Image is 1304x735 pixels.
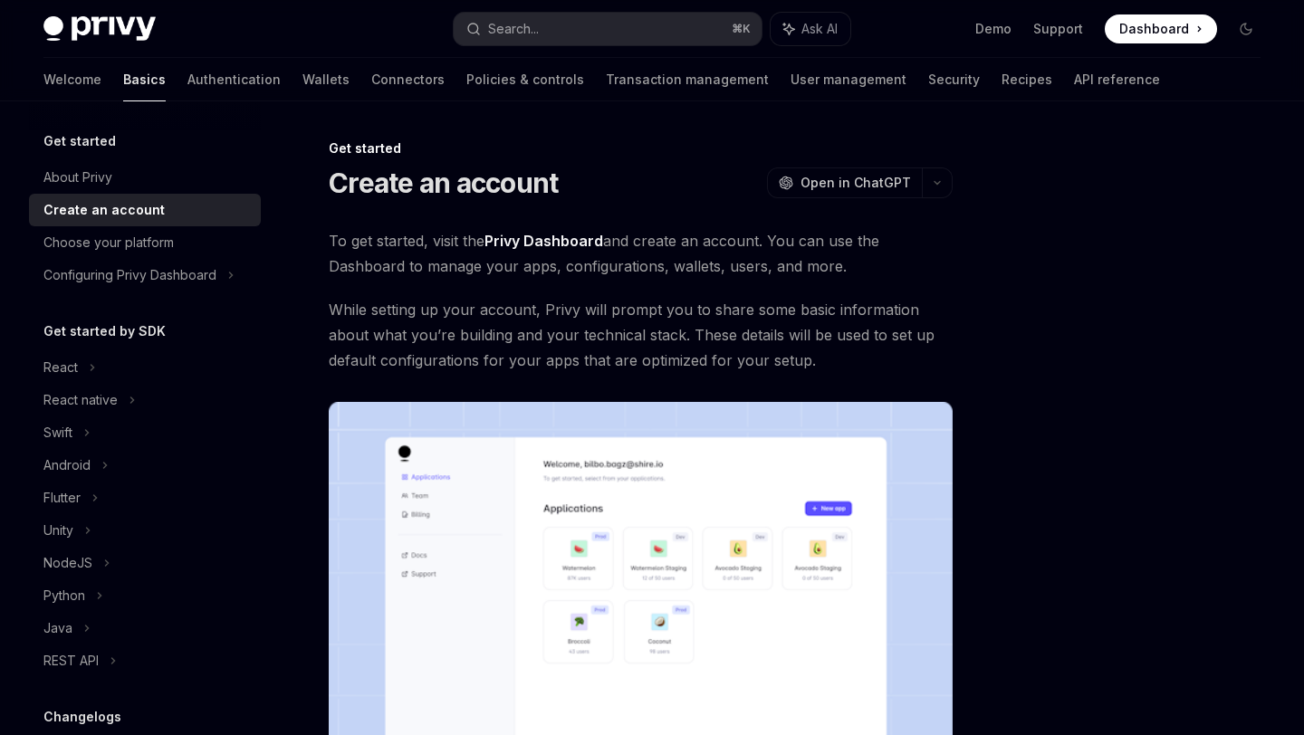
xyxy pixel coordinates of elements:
[43,264,216,286] div: Configuring Privy Dashboard
[488,18,539,40] div: Search...
[1105,14,1217,43] a: Dashboard
[43,58,101,101] a: Welcome
[454,13,761,45] button: Search...⌘K
[767,167,922,198] button: Open in ChatGPT
[791,58,906,101] a: User management
[43,320,166,342] h5: Get started by SDK
[43,422,72,444] div: Swift
[1074,58,1160,101] a: API reference
[29,161,261,194] a: About Privy
[43,617,72,639] div: Java
[466,58,584,101] a: Policies & controls
[29,194,261,226] a: Create an account
[43,16,156,42] img: dark logo
[771,13,850,45] button: Ask AI
[1232,14,1261,43] button: Toggle dark mode
[1002,58,1052,101] a: Recipes
[43,232,174,253] div: Choose your platform
[123,58,166,101] a: Basics
[606,58,769,101] a: Transaction management
[732,22,751,36] span: ⌘ K
[329,139,953,157] div: Get started
[43,487,81,509] div: Flutter
[371,58,445,101] a: Connectors
[801,174,911,192] span: Open in ChatGPT
[975,20,1012,38] a: Demo
[43,520,73,541] div: Unity
[329,167,558,199] h1: Create an account
[43,357,78,378] div: React
[187,58,281,101] a: Authentication
[43,706,121,728] h5: Changelogs
[1119,20,1189,38] span: Dashboard
[484,232,603,251] a: Privy Dashboard
[43,454,91,476] div: Android
[43,389,118,411] div: React native
[43,167,112,188] div: About Privy
[43,130,116,152] h5: Get started
[302,58,350,101] a: Wallets
[801,20,838,38] span: Ask AI
[43,199,165,221] div: Create an account
[43,650,99,672] div: REST API
[43,552,92,574] div: NodeJS
[29,226,261,259] a: Choose your platform
[928,58,980,101] a: Security
[43,585,85,606] div: Python
[329,297,953,373] span: While setting up your account, Privy will prompt you to share some basic information about what y...
[1033,20,1083,38] a: Support
[329,228,953,279] span: To get started, visit the and create an account. You can use the Dashboard to manage your apps, c...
